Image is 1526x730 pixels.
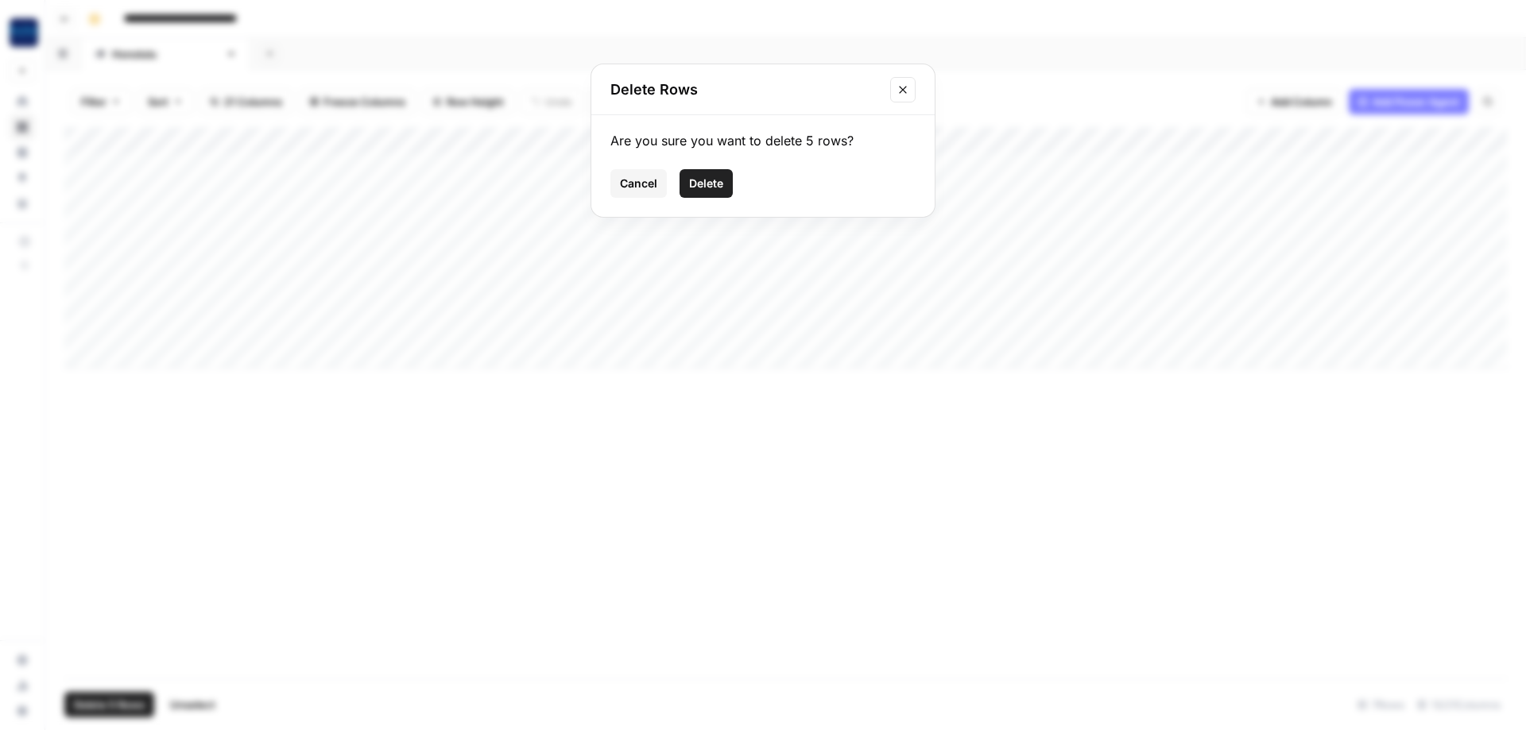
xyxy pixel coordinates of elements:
button: Close modal [890,77,916,102]
span: Cancel [620,176,657,191]
button: Cancel [610,169,667,198]
span: Delete [689,176,723,191]
div: Are you sure you want to delete 5 rows? [610,131,916,150]
h2: Delete Rows [610,79,881,101]
button: Delete [680,169,733,198]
